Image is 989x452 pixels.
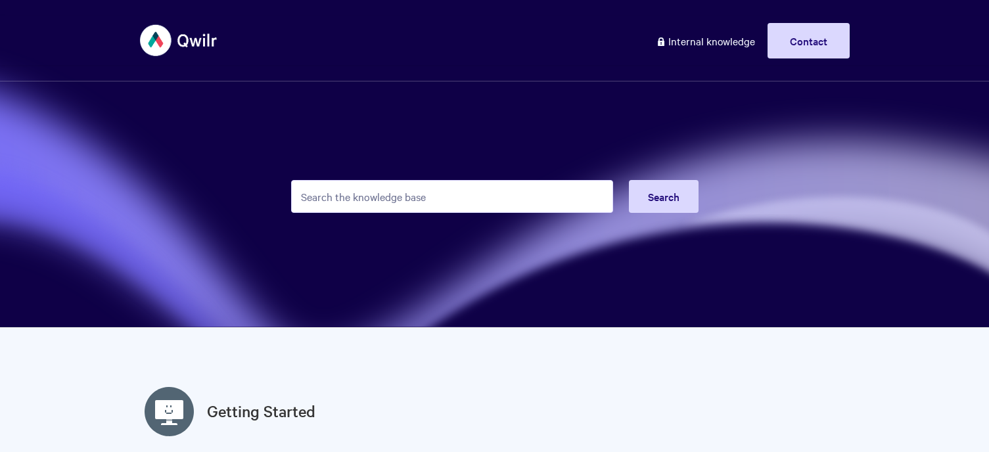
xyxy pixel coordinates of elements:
img: Qwilr Help Center [140,16,218,65]
a: Internal knowledge [646,23,765,58]
input: Search the knowledge base [291,180,613,213]
button: Search [629,180,699,213]
a: Getting Started [207,399,315,423]
a: Contact [768,23,850,58]
span: Search [648,189,679,204]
